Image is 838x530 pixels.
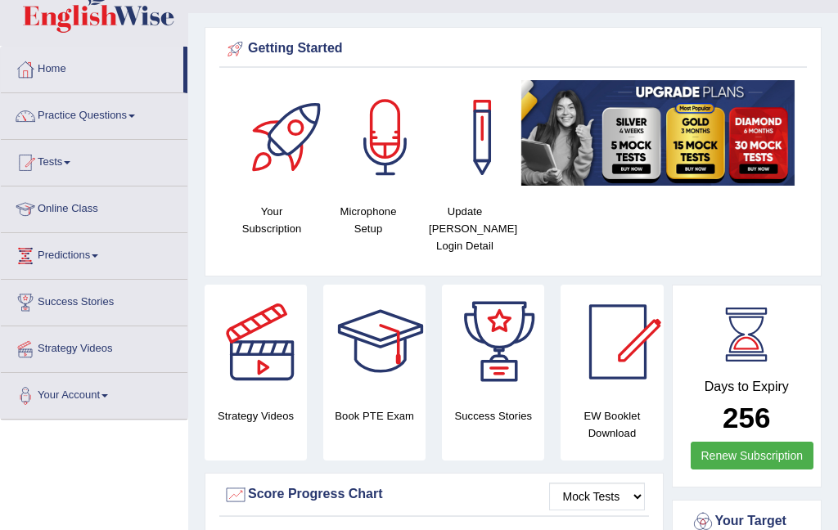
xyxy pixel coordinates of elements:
h4: Success Stories [442,407,544,424]
a: Home [1,47,183,88]
a: Success Stories [1,280,187,321]
h4: Your Subscription [232,203,312,237]
h4: Update [PERSON_NAME] Login Detail [425,203,505,254]
div: Score Progress Chart [223,483,645,507]
h4: Microphone Setup [328,203,408,237]
a: Strategy Videos [1,326,187,367]
a: Tests [1,140,187,181]
h4: Book PTE Exam [323,407,426,424]
div: Getting Started [223,37,803,61]
a: Practice Questions [1,93,187,134]
h4: EW Booklet Download [561,407,663,442]
h4: Days to Expiry [691,380,804,394]
a: Predictions [1,233,187,274]
a: Online Class [1,186,187,227]
a: Your Account [1,373,187,414]
h4: Strategy Videos [205,407,307,424]
img: small5.jpg [521,80,795,186]
a: Renew Subscription [691,442,814,469]
b: 256 [723,402,770,433]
